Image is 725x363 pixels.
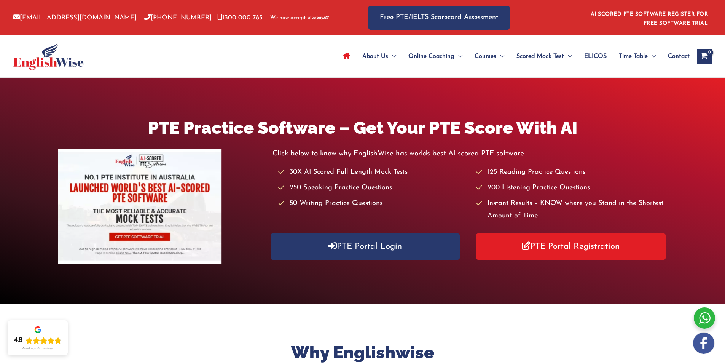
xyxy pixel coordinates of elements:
span: Menu Toggle [454,43,462,70]
a: AI SCORED PTE SOFTWARE REGISTER FOR FREE SOFTWARE TRIAL [591,11,708,26]
div: 4.8 [14,336,22,345]
div: Read our 721 reviews [22,347,54,351]
a: View Shopping Cart, empty [697,49,712,64]
aside: Header Widget 1 [586,5,712,30]
span: Contact [668,43,690,70]
a: 1300 000 783 [217,14,263,21]
span: Online Coaching [408,43,454,70]
span: Menu Toggle [496,43,504,70]
a: CoursesMenu Toggle [468,43,510,70]
span: Menu Toggle [388,43,396,70]
a: Online CoachingMenu Toggle [402,43,468,70]
span: Menu Toggle [564,43,572,70]
span: Menu Toggle [648,43,656,70]
li: 250 Speaking Practice Questions [278,182,469,194]
li: 200 Listening Practice Questions [476,182,667,194]
a: ELICOS [578,43,613,70]
img: pte-institute-main [58,149,221,264]
a: [EMAIL_ADDRESS][DOMAIN_NAME] [13,14,137,21]
img: cropped-ew-logo [13,43,84,70]
a: Contact [662,43,690,70]
span: Scored Mock Test [516,43,564,70]
a: About UsMenu Toggle [356,43,402,70]
a: Free PTE/IELTS Scorecard Assessment [368,6,510,30]
a: Scored Mock TestMenu Toggle [510,43,578,70]
img: white-facebook.png [693,333,714,354]
a: [PHONE_NUMBER] [144,14,212,21]
span: ELICOS [584,43,607,70]
li: 50 Writing Practice Questions [278,197,469,210]
span: About Us [362,43,388,70]
nav: Site Navigation: Main Menu [337,43,690,70]
p: Click below to know why EnglishWise has worlds best AI scored PTE software [272,147,667,160]
span: Courses [475,43,496,70]
img: Afterpay-Logo [308,16,329,20]
a: PTE Portal Registration [476,233,666,260]
span: Time Table [619,43,648,70]
div: Rating: 4.8 out of 5 [14,336,62,345]
span: We now accept [270,14,306,22]
h1: PTE Practice Software – Get Your PTE Score With AI [58,116,667,140]
a: Time TableMenu Toggle [613,43,662,70]
li: 125 Reading Practice Questions [476,166,667,179]
li: Instant Results – KNOW where you Stand in the Shortest Amount of Time [476,197,667,223]
a: PTE Portal Login [271,233,460,260]
li: 30X AI Scored Full Length Mock Tests [278,166,469,179]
